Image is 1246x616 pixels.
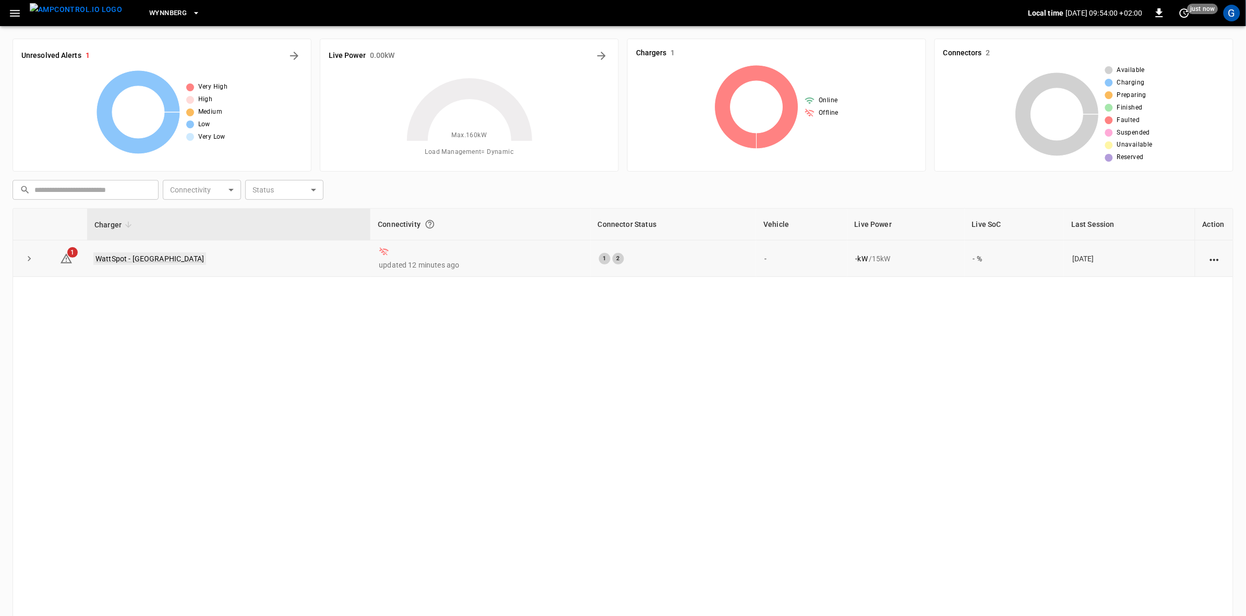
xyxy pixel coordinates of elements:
span: Max. 160 kW [452,130,487,141]
span: Available [1117,65,1145,76]
td: - % [965,240,1064,277]
div: 2 [613,253,624,264]
span: Charger [94,219,135,231]
div: / 15 kW [856,253,956,264]
span: Faulted [1117,115,1140,126]
td: - [756,240,847,277]
th: Connector Status [591,209,757,240]
span: Load Management = Dynamic [425,147,514,158]
h6: 1 [86,50,90,62]
span: Preparing [1117,90,1147,101]
span: just now [1188,4,1218,14]
h6: 1 [671,47,675,59]
th: Live Power [847,209,965,240]
p: - kW [856,253,868,264]
span: Wynnberg [149,7,187,19]
div: action cell options [1208,253,1221,264]
button: Energy Overview [593,47,610,64]
h6: Unresolved Alerts [21,50,81,62]
th: Last Session [1064,209,1195,240]
a: 1 [60,253,73,262]
img: ampcontrol.io logo [30,3,122,16]
span: Very High [198,82,228,92]
th: Vehicle [756,209,847,240]
span: Medium [198,107,222,117]
p: updated 12 minutes ago [379,260,582,270]
button: expand row [21,251,37,267]
h6: Chargers [636,47,667,59]
span: Offline [819,108,839,118]
button: Wynnberg [145,3,205,23]
span: High [198,94,213,105]
h6: 2 [986,47,990,59]
span: Suspended [1117,128,1151,138]
span: Unavailable [1117,140,1153,150]
p: Local time [1028,8,1064,18]
td: [DATE] [1064,240,1195,277]
th: Action [1195,209,1233,240]
div: 1 [599,253,610,264]
button: All Alerts [286,47,303,64]
span: Very Low [198,132,225,142]
th: Live SoC [965,209,1064,240]
a: WattSpot - [GEOGRAPHIC_DATA] [93,252,206,265]
button: Connection between the charger and our software. [421,215,439,234]
h6: Connectors [943,47,982,59]
span: Charging [1117,78,1145,88]
h6: Live Power [329,50,366,62]
p: [DATE] 09:54:00 +02:00 [1066,8,1143,18]
span: Low [198,119,210,130]
span: Finished [1117,103,1143,113]
span: 1 [67,247,78,258]
div: profile-icon [1224,5,1240,21]
div: Connectivity [378,215,583,234]
h6: 0.00 kW [370,50,395,62]
span: Reserved [1117,152,1144,163]
span: Online [819,95,838,106]
button: set refresh interval [1176,5,1193,21]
